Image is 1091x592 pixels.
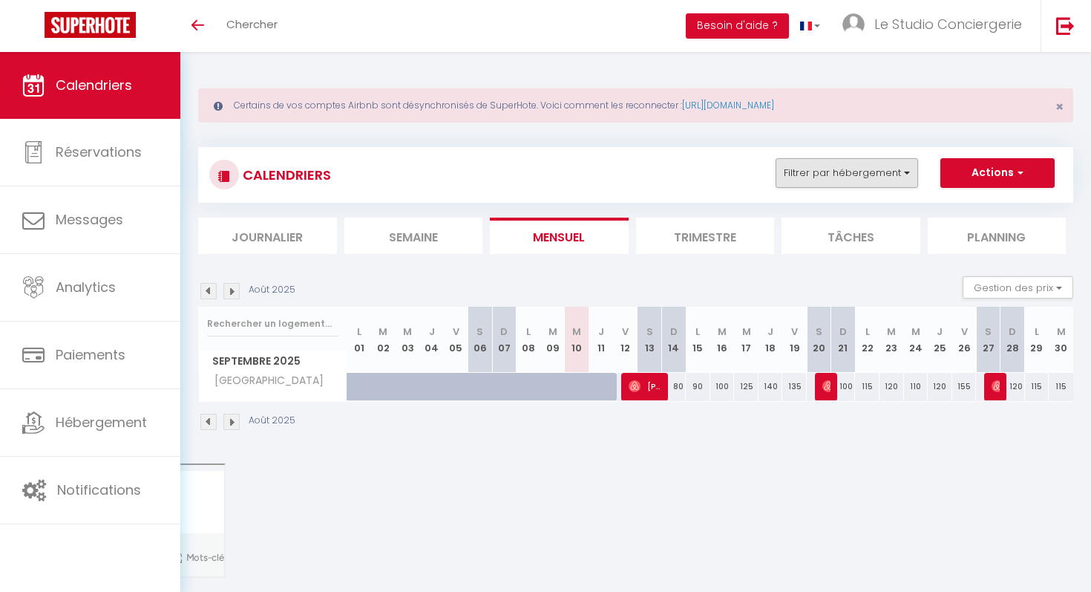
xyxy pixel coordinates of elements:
[985,325,992,339] abbr: S
[357,325,361,339] abbr: L
[572,325,581,339] abbr: M
[928,218,1067,254] li: Planning
[887,325,896,339] abbr: M
[56,345,125,364] span: Paiements
[548,325,557,339] abbr: M
[807,307,831,373] th: 20
[791,325,798,339] abbr: V
[500,325,508,339] abbr: D
[661,307,686,373] th: 14
[839,325,847,339] abbr: D
[1055,97,1064,116] span: ×
[759,307,783,373] th: 18
[56,143,142,161] span: Réservations
[822,372,830,400] span: [PERSON_NAME]
[911,325,920,339] abbr: M
[613,307,638,373] th: 12
[816,325,822,339] abbr: S
[419,307,444,373] th: 04
[429,325,435,339] abbr: J
[879,373,904,400] div: 120
[842,13,865,36] img: ...
[249,414,295,428] p: Août 2025
[526,325,531,339] abbr: L
[1009,325,1016,339] abbr: D
[57,481,141,499] span: Notifications
[961,325,968,339] abbr: V
[1000,373,1025,400] div: 120
[782,218,920,254] li: Tâches
[56,278,116,296] span: Analytics
[371,307,396,373] th: 02
[904,307,928,373] th: 24
[782,373,807,400] div: 135
[1056,16,1075,35] img: logout
[42,24,73,36] div: v 4.0.25
[1000,307,1025,373] th: 28
[710,307,735,373] th: 16
[976,307,1000,373] th: 27
[718,325,727,339] abbr: M
[1057,325,1066,339] abbr: M
[686,13,789,39] button: Besoin d'aide ?
[249,283,295,297] p: Août 2025
[56,76,132,94] span: Calendriers
[1035,325,1039,339] abbr: L
[865,325,870,339] abbr: L
[453,325,459,339] abbr: V
[695,325,700,339] abbr: L
[168,86,180,98] img: tab_keywords_by_traffic_grey.svg
[831,373,856,400] div: 100
[646,325,653,339] abbr: S
[396,307,420,373] th: 03
[855,307,879,373] th: 22
[879,307,904,373] th: 23
[710,373,735,400] div: 100
[56,413,147,432] span: Hébergement
[39,39,168,51] div: Domaine: [DOMAIN_NAME]
[629,372,661,400] span: [PERSON_NAME]
[992,372,1000,400] span: [PERSON_NAME]
[831,307,856,373] th: 21
[344,218,483,254] li: Semaine
[468,307,493,373] th: 06
[963,276,1073,299] button: Gestion des prix
[540,307,565,373] th: 09
[24,24,36,36] img: logo_orange.svg
[347,307,372,373] th: 01
[928,307,952,373] th: 25
[940,158,1055,188] button: Actions
[76,88,114,97] div: Domaine
[1049,307,1073,373] th: 30
[622,325,629,339] abbr: V
[686,307,710,373] th: 15
[207,310,338,337] input: Rechercher un logement...
[198,88,1073,123] div: Certains de vos comptes Airbnb sont désynchronisés de SuperHote. Voici comment les reconnecter :
[60,86,72,98] img: tab_domain_overview_orange.svg
[201,373,327,389] span: [GEOGRAPHIC_DATA]
[952,307,977,373] th: 26
[198,218,337,254] li: Journalier
[379,325,387,339] abbr: M
[742,325,751,339] abbr: M
[952,373,977,400] div: 155
[517,307,541,373] th: 08
[670,325,678,339] abbr: D
[199,351,347,372] span: Septembre 2025
[589,307,614,373] th: 11
[476,325,483,339] abbr: S
[874,15,1022,33] span: Le Studio Conciergerie
[1025,373,1049,400] div: 115
[759,373,783,400] div: 140
[598,325,604,339] abbr: J
[444,307,468,373] th: 05
[12,6,56,51] button: Ouvrir le widget de chat LiveChat
[776,158,918,188] button: Filtrer par hébergement
[45,12,136,38] img: Super Booking
[855,373,879,400] div: 115
[24,39,36,51] img: website_grey.svg
[767,325,773,339] abbr: J
[636,218,775,254] li: Trimestre
[661,373,686,400] div: 80
[226,16,278,32] span: Chercher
